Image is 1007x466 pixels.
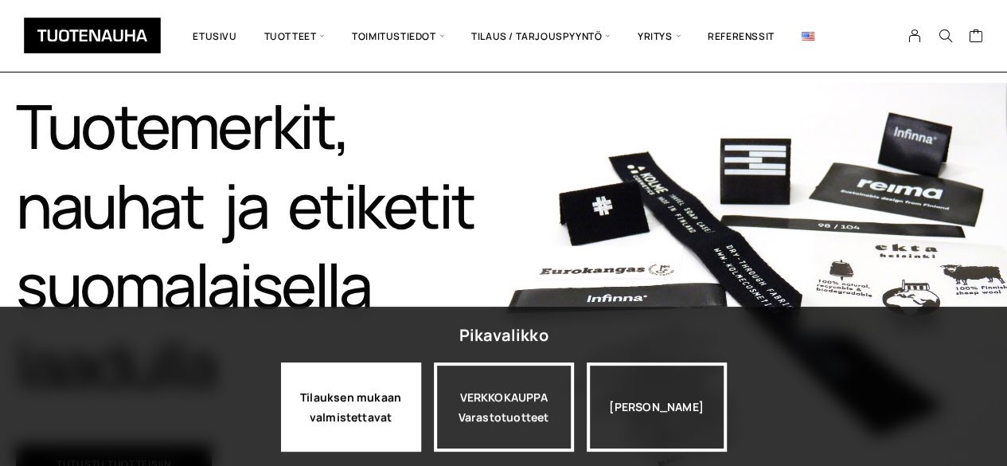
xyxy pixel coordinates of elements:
a: My Account [900,29,931,43]
a: Referenssit [694,12,788,60]
span: Tilaus / Tarjouspyyntö [458,12,624,60]
div: Pikavalikko [459,321,548,350]
a: VERKKOKAUPPAVarastotuotteet [434,362,574,452]
span: Tuotteet [251,12,338,60]
span: Toimitustiedot [338,12,458,60]
span: Yritys [624,12,694,60]
img: English [802,32,814,41]
h1: Tuotemerkit, nauhat ja etiketit suomalaisella laadulla​ [16,86,504,405]
a: Etusivu [179,12,250,60]
button: Search [930,29,960,43]
img: Tuotenauha Oy [24,18,161,53]
a: Tilauksen mukaan valmistettavat [281,362,421,452]
div: [PERSON_NAME] [587,362,727,452]
a: Cart [968,28,983,47]
div: VERKKOKAUPPA Varastotuotteet [434,362,574,452]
